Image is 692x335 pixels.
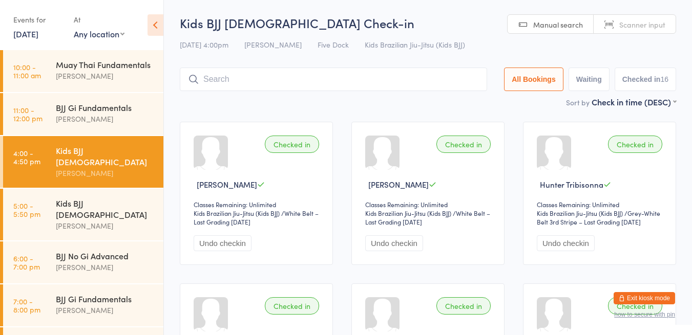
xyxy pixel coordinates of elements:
div: Classes Remaining: Unlimited [194,200,322,209]
a: 6:00 -7:00 pmBJJ No Gi Advanced[PERSON_NAME] [3,241,163,283]
span: Hunter Tribisonna [540,179,603,190]
div: BJJ Gi Fundamentals [56,293,155,304]
label: Sort by [566,97,590,107]
div: [PERSON_NAME] [56,113,155,125]
a: 4:00 -4:50 pmKids BJJ [DEMOGRAPHIC_DATA][PERSON_NAME] [3,136,163,188]
div: Kids BJJ [DEMOGRAPHIC_DATA] [56,145,155,167]
input: Search [180,68,487,91]
button: Undo checkin [537,235,595,251]
div: [PERSON_NAME] [56,220,155,232]
time: 4:00 - 4:50 pm [13,149,40,165]
div: Kids BJJ [DEMOGRAPHIC_DATA] [56,197,155,220]
button: Waiting [569,68,610,91]
div: BJJ No Gi Advanced [56,250,155,261]
button: Undo checkin [194,235,251,251]
div: Checked in [608,136,662,153]
div: [PERSON_NAME] [56,304,155,316]
time: 11:00 - 12:00 pm [13,106,43,122]
a: 11:00 -12:00 pmBJJ Gi Fundamentals[PERSON_NAME] [3,93,163,135]
button: Checked in16 [615,68,676,91]
div: Checked in [436,297,491,315]
div: Muay Thai Fundamentals [56,59,155,70]
div: Kids Brazilian Jiu-Jitsu (Kids BJJ) [537,209,623,217]
div: 16 [660,75,668,83]
a: [DATE] [13,28,38,39]
span: [PERSON_NAME] [368,179,429,190]
div: Classes Remaining: Unlimited [537,200,665,209]
a: 5:00 -5:50 pmKids BJJ [DEMOGRAPHIC_DATA][PERSON_NAME] [3,189,163,240]
span: [DATE] 4:00pm [180,39,228,50]
div: Checked in [608,297,662,315]
time: 6:00 - 7:00 pm [13,254,40,271]
button: Undo checkin [365,235,423,251]
div: Checked in [436,136,491,153]
h2: Kids BJJ [DEMOGRAPHIC_DATA] Check-in [180,14,676,31]
a: 10:00 -11:00 amMuay Thai Fundamentals[PERSON_NAME] [3,50,163,92]
div: [PERSON_NAME] [56,70,155,82]
span: Manual search [533,19,583,30]
div: Kids Brazilian Jiu-Jitsu (Kids BJJ) [194,209,280,217]
button: how to secure with pin [614,311,675,318]
div: Events for [13,11,64,28]
div: Classes Remaining: Unlimited [365,200,494,209]
div: Checked in [265,297,319,315]
time: 10:00 - 11:00 am [13,63,41,79]
span: Scanner input [619,19,665,30]
span: [PERSON_NAME] [244,39,302,50]
a: 7:00 -8:00 pmBJJ Gi Fundamentals[PERSON_NAME] [3,284,163,326]
span: [PERSON_NAME] [197,179,257,190]
div: Checked in [265,136,319,153]
div: Any location [74,28,124,39]
button: Exit kiosk mode [614,292,675,304]
div: BJJ Gi Fundamentals [56,102,155,113]
span: Five Dock [318,39,349,50]
div: [PERSON_NAME] [56,261,155,273]
time: 7:00 - 8:00 pm [13,297,40,314]
span: Kids Brazilian Jiu-Jitsu (Kids BJJ) [365,39,465,50]
div: At [74,11,124,28]
button: All Bookings [504,68,563,91]
div: Kids Brazilian Jiu-Jitsu (Kids BJJ) [365,209,451,217]
div: [PERSON_NAME] [56,167,155,179]
time: 5:00 - 5:50 pm [13,202,40,218]
div: Check in time (DESC) [592,96,676,107]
